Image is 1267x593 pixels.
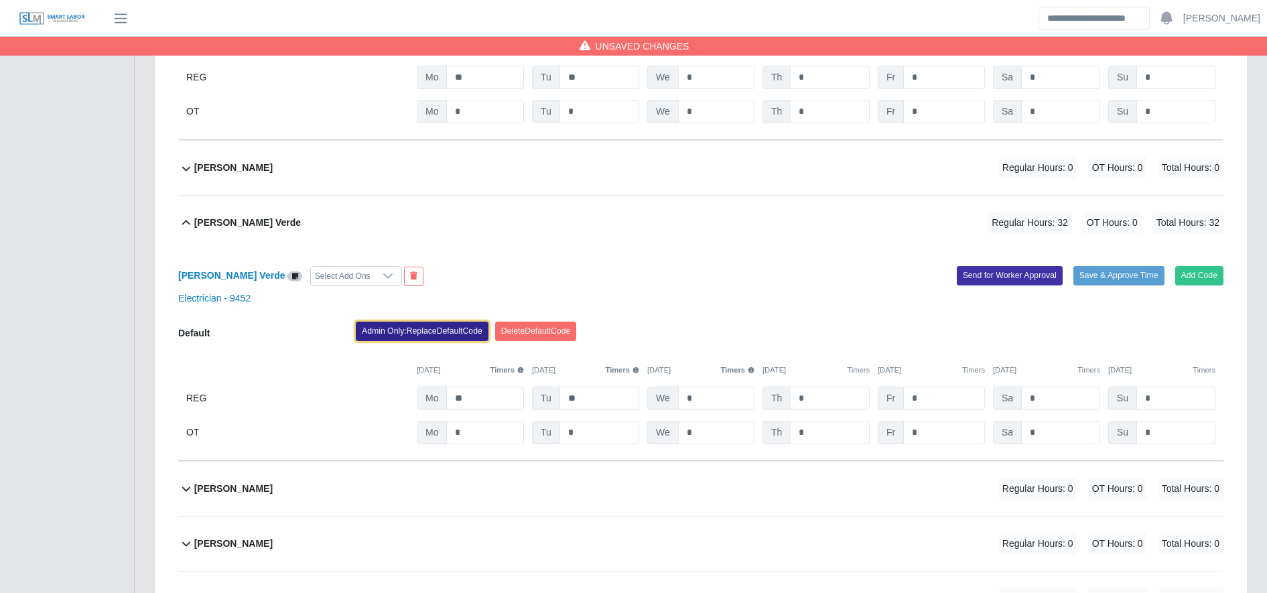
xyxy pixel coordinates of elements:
button: Add Code [1175,266,1224,285]
span: Th [762,66,791,89]
span: Th [762,421,791,444]
b: [PERSON_NAME] [194,537,273,551]
a: Electrician - 9452 [178,293,251,304]
button: Admin Only:ReplaceDefaultCode [356,322,488,340]
button: [PERSON_NAME] Verde Regular Hours: 32 OT Hours: 0 Total Hours: 32 [178,196,1223,250]
b: [PERSON_NAME] Verde [194,216,301,230]
span: Su [1108,387,1137,410]
span: Sa [993,100,1022,123]
div: REG [186,66,409,89]
span: Sa [993,421,1022,444]
span: Total Hours: 32 [1152,212,1223,234]
span: Regular Hours: 0 [998,157,1077,179]
span: Fr [878,387,904,410]
button: Timers [962,365,985,376]
button: Save & Approve Time [1073,266,1164,285]
span: Su [1108,100,1137,123]
span: Sa [993,66,1022,89]
span: Mo [417,66,447,89]
span: Th [762,387,791,410]
button: Timers [721,365,755,376]
span: Regular Hours: 32 [988,212,1072,234]
button: Timers [606,365,640,376]
span: Regular Hours: 0 [998,533,1077,555]
span: Fr [878,100,904,123]
button: Send for Worker Approval [957,266,1063,285]
span: OT Hours: 0 [1083,212,1142,234]
button: [PERSON_NAME] Regular Hours: 0 OT Hours: 0 Total Hours: 0 [178,462,1223,516]
span: Mo [417,421,447,444]
span: Sa [993,387,1022,410]
div: [DATE] [532,365,639,376]
button: [PERSON_NAME] Regular Hours: 0 OT Hours: 0 Total Hours: 0 [178,141,1223,195]
div: [DATE] [878,365,985,376]
div: Select Add Ons [311,267,375,285]
span: Tu [532,100,560,123]
span: Fr [878,66,904,89]
div: [DATE] [762,365,870,376]
span: We [647,66,679,89]
button: [PERSON_NAME] Regular Hours: 0 OT Hours: 0 Total Hours: 0 [178,517,1223,571]
div: [DATE] [993,365,1100,376]
button: Timers [847,365,870,376]
span: We [647,421,679,444]
span: Su [1108,66,1137,89]
span: We [647,387,679,410]
span: OT Hours: 0 [1088,533,1147,555]
span: Unsaved Changes [596,40,689,53]
b: Default [178,328,210,338]
span: Mo [417,100,447,123]
span: OT Hours: 0 [1088,478,1147,500]
span: Tu [532,66,560,89]
span: Tu [532,421,560,444]
span: Total Hours: 0 [1158,157,1223,179]
div: [DATE] [647,365,754,376]
span: Mo [417,387,447,410]
div: [DATE] [1108,365,1215,376]
span: Regular Hours: 0 [998,478,1077,500]
a: View/Edit Notes [287,270,302,281]
div: OT [186,100,409,123]
input: Search [1039,7,1150,30]
span: We [647,100,679,123]
b: [PERSON_NAME] [194,161,273,175]
b: [PERSON_NAME] [194,482,273,496]
button: Timers [490,365,525,376]
span: OT Hours: 0 [1088,157,1147,179]
div: OT [186,421,409,444]
span: Fr [878,421,904,444]
img: SLM Logo [19,11,86,26]
a: [PERSON_NAME] [1183,11,1260,25]
div: [DATE] [417,365,524,376]
span: Total Hours: 0 [1158,478,1223,500]
span: Tu [532,387,560,410]
button: End Worker & Remove from the Timesheet [404,267,423,285]
div: REG [186,387,409,410]
button: Timers [1193,365,1215,376]
a: [PERSON_NAME] Verde [178,270,285,281]
span: Su [1108,421,1137,444]
span: Total Hours: 0 [1158,533,1223,555]
button: Timers [1077,365,1100,376]
span: Th [762,100,791,123]
button: DeleteDefaultCode [495,322,577,340]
